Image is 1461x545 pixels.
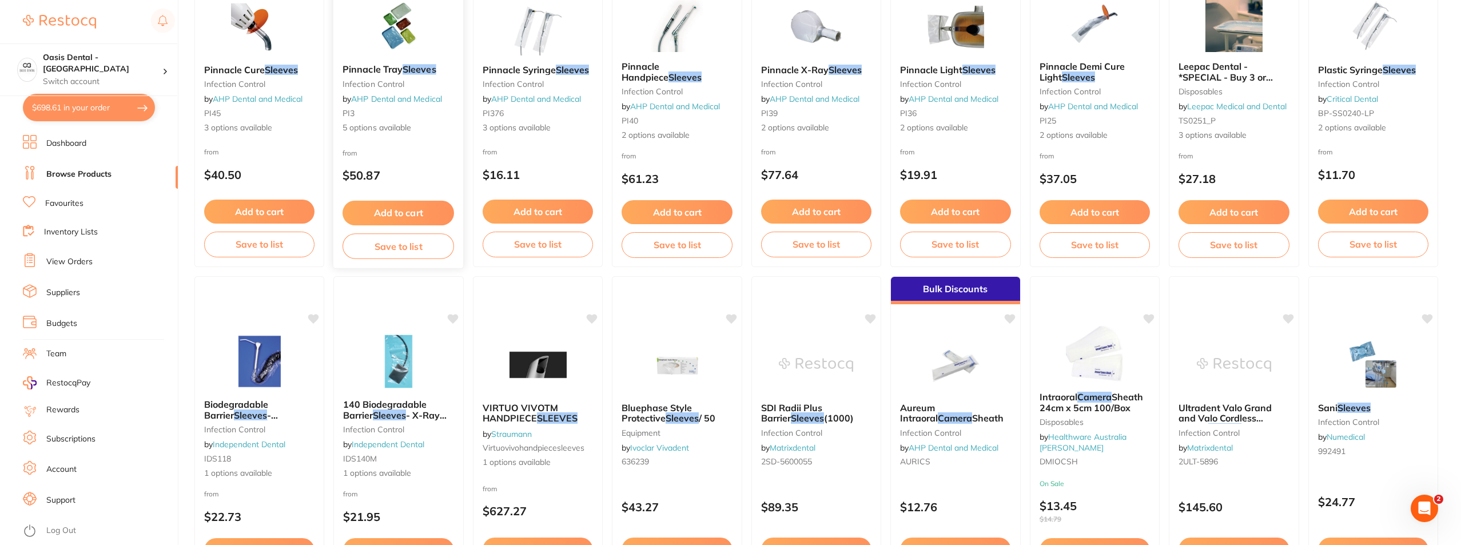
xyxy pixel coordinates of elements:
span: 3 options available [204,122,315,134]
b: Aureum Intraoral Camera Sheath [900,403,1010,424]
p: $27.18 [1179,172,1289,185]
span: PI36 [900,108,917,118]
em: Sleeves [962,64,996,75]
a: Suppliers [46,287,80,299]
small: infection control [1040,87,1150,96]
img: Bluephase Style Protective Sleeves / 50 [640,336,714,393]
em: Camera [938,412,972,424]
small: infection control [900,428,1010,437]
span: virtuovivohandpiecesleeves [483,443,584,453]
a: Straumann [491,429,532,439]
b: Leepac Dental - *SPECIAL - Buy 3 or more $27.90/box* Plastic Tray Sleeves - High Quality Dental P... [1179,61,1289,82]
span: $14.79 [1040,515,1150,523]
span: SDI Radii Plus Barrier [761,402,822,424]
span: 3 options available [483,122,593,134]
span: Pinnacle Handpiece [622,61,668,82]
button: Save to list [204,232,315,257]
button: Save to list [483,232,593,257]
span: by [761,94,859,104]
p: $21.95 [343,510,453,523]
span: from [1179,152,1193,160]
small: infection control [1179,428,1289,437]
span: by [483,429,532,439]
small: Disposables [1040,417,1150,427]
img: RestocqPay [23,376,37,389]
small: equipment [622,428,732,437]
span: TS0251_P [1179,116,1216,126]
em: Sleeves [265,64,298,75]
p: $145.60 [1179,500,1289,514]
span: by [1179,101,1287,112]
small: disposables [1179,87,1289,96]
span: 1 options available [204,468,315,479]
a: Budgets [46,318,77,329]
span: from [343,148,357,157]
button: Save to list [761,232,871,257]
p: $37.05 [1040,172,1150,185]
b: Pinnacle Light Sleeves [900,65,1010,75]
span: by [1318,94,1378,104]
span: Biodegradable Barrier [204,399,268,420]
p: $89.35 [761,500,871,514]
b: Pinnacle Demi Cure Light Sleeves [1040,61,1150,82]
a: Support [46,495,75,506]
iframe: Intercom live chat [1411,495,1438,522]
span: by [622,443,689,453]
span: PI40 [622,116,638,126]
button: Save to list [343,233,454,259]
span: VIRTUO VIVOTM HANDPIECE [483,402,558,424]
span: by [1040,101,1138,112]
a: Team [46,348,66,360]
p: $12.76 [900,500,1010,514]
small: infection control [204,425,315,434]
b: Ultradent Valo Grand and Valo Cordless Barrier Sleeves (600) [1179,403,1289,424]
a: Leepac Medical and Dental [1187,101,1287,112]
span: Leepac Dental - *SPECIAL - Buy 3 or more $27.90/box* Plastic Tray [1179,61,1288,104]
b: Intraoral Camera Sheath 24cm x 5cm 100/Box [1040,392,1150,413]
a: AHP Dental and Medical [630,101,720,112]
a: RestocqPay [23,376,90,389]
a: Rewards [46,404,79,416]
img: Ultradent Valo Grand and Valo Cordless Barrier Sleeves (600) [1197,336,1271,393]
b: VIRTUO VIVOTM HANDPIECE SLEEVES [483,403,593,424]
img: VIRTUO VIVOTM HANDPIECE SLEEVES [501,336,575,393]
a: View Orders [46,256,93,268]
b: Sani Sleeves [1318,403,1428,413]
small: infection control [900,79,1010,89]
span: 2 options available [900,122,1010,134]
button: Add to cart [343,201,454,225]
small: infection control [761,79,871,89]
span: RestocqPay [46,377,90,389]
em: SLEEVES [537,412,578,424]
span: from [1040,152,1054,160]
img: SDI Radii Plus Barrier Sleeves (1000) [779,336,853,393]
button: Add to cart [1040,200,1150,224]
button: Save to list [622,232,732,257]
span: by [1318,432,1365,442]
small: infection control [1318,417,1428,427]
p: $22.73 [204,510,315,523]
button: Add to cart [1318,200,1428,224]
b: Pinnacle Cure Sleeves [204,65,315,75]
span: (600) [1241,423,1265,435]
span: Sheath 24cm x 5cm 100/Box [1040,391,1143,413]
span: AURICS [900,456,930,467]
b: Pinnacle X-Ray Sleeves [761,65,871,75]
img: Aureum Intraoral Camera Sheath [918,336,993,393]
b: Plastic Syringe Sleeves [1318,65,1428,75]
a: Independent Dental [213,439,285,449]
span: Sani [1318,402,1337,413]
span: by [204,94,302,104]
span: IDS118 [204,453,231,464]
p: $50.87 [343,169,454,182]
p: $16.11 [483,168,593,181]
span: from [483,484,497,493]
span: DMIOCSH [1040,456,1078,467]
a: Critical Dental [1327,94,1378,104]
span: Aureum Intraoral [900,402,938,424]
button: Save to list [1179,232,1289,257]
p: $40.50 [204,168,315,181]
span: Bluephase Style Protective [622,402,692,424]
div: Bulk Discounts [891,277,1020,304]
p: $77.64 [761,168,871,181]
